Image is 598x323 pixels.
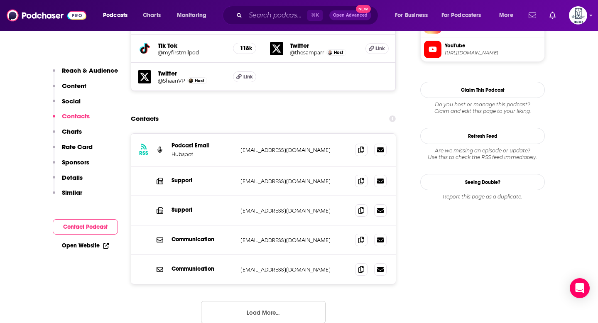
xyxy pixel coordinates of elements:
button: Social [53,97,81,113]
button: Content [53,82,86,97]
input: Search podcasts, credits, & more... [245,9,307,22]
span: Link [375,45,385,52]
button: Details [53,174,83,189]
p: Communication [172,265,234,272]
span: https://www.youtube.com/@MyFirstMillionPod [445,50,541,56]
span: YouTube [445,42,541,49]
span: More [499,10,513,21]
p: [EMAIL_ADDRESS][DOMAIN_NAME] [240,266,348,273]
a: @thesamparr [290,49,324,56]
div: Claim and edit this page to your liking. [420,101,545,115]
a: @myfirstmilpod [158,49,226,56]
button: Sponsors [53,158,89,174]
a: Link [233,71,256,82]
a: @ShaanVP [158,78,185,84]
h5: Twitter [290,42,359,49]
p: Contacts [62,112,90,120]
span: For Podcasters [441,10,481,21]
p: Support [172,177,234,184]
button: Similar [53,188,82,204]
h5: 118k [240,45,249,52]
span: Host [334,50,343,55]
p: Social [62,97,81,105]
p: Charts [62,127,82,135]
div: Are we missing an episode or update? Use this to check the RSS feed immediately. [420,147,545,161]
span: ⌘ K [307,10,323,21]
h2: Contacts [131,111,159,127]
p: [EMAIL_ADDRESS][DOMAIN_NAME] [240,237,348,244]
span: For Business [395,10,428,21]
p: Support [172,206,234,213]
a: Show notifications dropdown [546,8,559,22]
a: Show notifications dropdown [525,8,539,22]
div: Open Intercom Messenger [570,278,590,298]
img: Podchaser - Follow, Share and Rate Podcasts [7,7,86,23]
p: [EMAIL_ADDRESS][DOMAIN_NAME] [240,147,348,154]
a: Seeing Double? [420,174,545,190]
a: Link [365,43,389,54]
button: Contact Podcast [53,219,118,235]
button: open menu [436,9,493,22]
h5: Twitter [158,69,226,77]
button: Contacts [53,112,90,127]
img: Sam Parr [328,50,332,55]
p: Content [62,82,86,90]
p: Communication [172,236,234,243]
a: Charts [137,9,166,22]
span: Monitoring [177,10,206,21]
p: Rate Card [62,143,93,151]
img: User Profile [569,6,587,24]
p: [EMAIL_ADDRESS][DOMAIN_NAME] [240,207,348,214]
button: open menu [97,9,138,22]
button: open menu [171,9,217,22]
a: YouTube[URL][DOMAIN_NAME] [424,41,541,58]
button: Refresh Feed [420,128,545,144]
p: Hubspot [172,151,234,158]
div: Search podcasts, credits, & more... [230,6,386,25]
button: Claim This Podcast [420,82,545,98]
p: [EMAIL_ADDRESS][DOMAIN_NAME] [240,178,348,185]
p: Similar [62,188,82,196]
p: Reach & Audience [62,66,118,74]
h3: RSS [139,150,148,157]
span: Host [195,78,204,83]
button: Open AdvancedNew [329,10,371,20]
button: Show profile menu [569,6,587,24]
button: open menu [389,9,438,22]
button: Charts [53,127,82,143]
div: Report this page as a duplicate. [420,193,545,200]
span: Logged in as TheKeyPR [569,6,587,24]
p: Podcast Email [172,142,234,149]
span: Open Advanced [333,13,368,17]
span: Link [243,73,253,80]
h5: Tik Tok [158,42,226,49]
p: Sponsors [62,158,89,166]
p: Details [62,174,83,181]
span: Do you host or manage this podcast? [420,101,545,108]
img: Shaan Puri [189,78,193,83]
button: open menu [493,9,524,22]
a: Open Website [62,242,109,249]
button: Rate Card [53,143,93,158]
span: Charts [143,10,161,21]
span: New [356,5,371,13]
button: Reach & Audience [53,66,118,82]
span: Podcasts [103,10,127,21]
